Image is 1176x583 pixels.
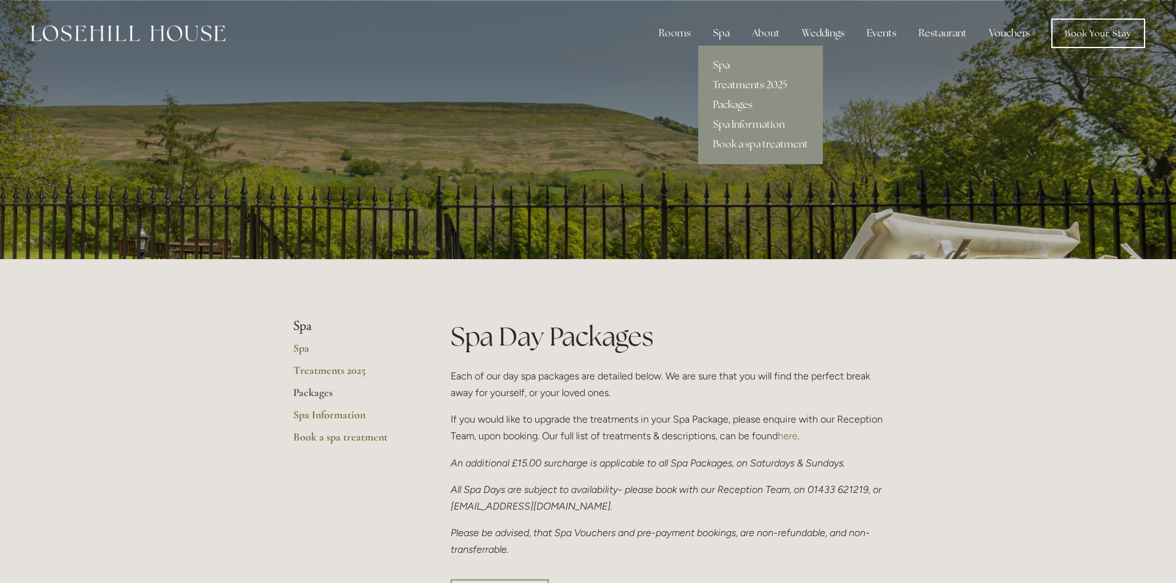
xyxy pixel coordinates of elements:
a: Treatments 2025 [698,75,823,95]
em: All Spa Days are subject to availability- please book with our Reception Team, on 01433 621219, o... [451,484,884,512]
a: Packages [698,95,823,115]
a: Packages [293,386,411,408]
p: Each of our day spa packages are detailed below. We are sure that you will find the perfect break... [451,368,883,401]
a: Spa [293,341,411,363]
em: An additional £15.00 surcharge is applicable to all Spa Packages, on Saturdays & Sundays. [451,457,845,469]
a: Book a spa treatment [293,430,411,452]
a: Spa [698,56,823,75]
a: Book Your Stay [1051,19,1145,48]
a: here [778,430,798,442]
a: Spa Information [698,115,823,134]
div: Spa [703,21,740,46]
a: Book a spa treatment [698,134,823,154]
div: Restaurant [909,21,977,46]
p: If you would like to upgrade the treatments in your Spa Package, please enquire with our Receptio... [451,411,883,444]
a: Treatments 2025 [293,363,411,386]
li: Spa [293,318,411,334]
div: Rooms [649,21,701,46]
em: Please be advised, that Spa Vouchers and pre-payment bookings, are non-refundable, and non-transf... [451,527,870,555]
a: Spa Information [293,408,411,430]
div: Events [857,21,906,46]
div: Weddings [792,21,854,46]
h1: Spa Day Packages [451,318,883,355]
a: Vouchers [979,21,1040,46]
img: Losehill House [31,25,225,41]
div: About [742,21,790,46]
